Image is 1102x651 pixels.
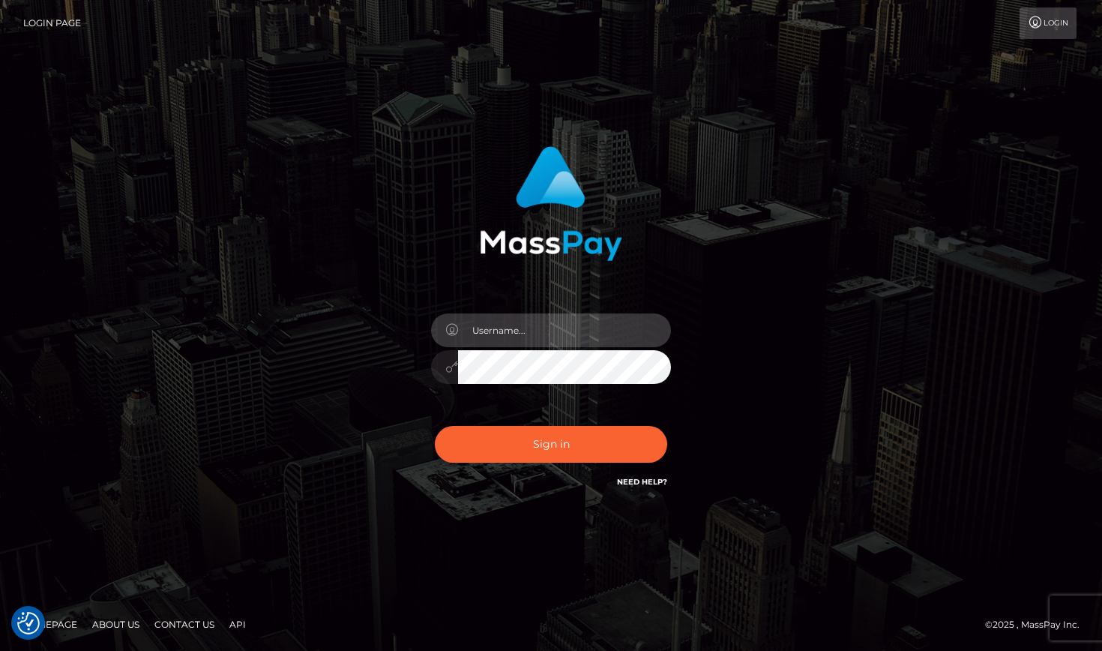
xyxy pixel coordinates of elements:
[458,313,671,347] input: Username...
[16,613,83,636] a: Homepage
[985,616,1091,633] div: © 2025 , MassPay Inc.
[148,613,220,636] a: Contact Us
[23,7,81,39] a: Login Page
[17,612,40,634] img: Revisit consent button
[1020,7,1077,39] a: Login
[86,613,145,636] a: About Us
[617,477,667,487] a: Need Help?
[17,612,40,634] button: Consent Preferences
[435,426,667,463] button: Sign in
[480,146,622,261] img: MassPay Login
[223,613,252,636] a: API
